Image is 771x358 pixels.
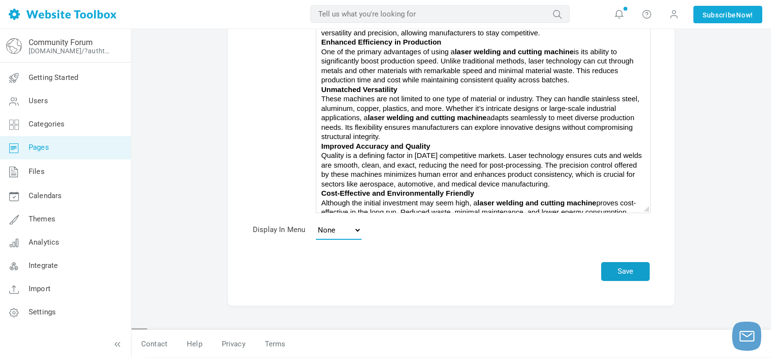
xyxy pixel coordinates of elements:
span: Files [29,167,45,176]
strong: Improved Accuracy and Quality [5,147,114,156]
div: v 4.0.25 [27,16,48,23]
strong: laser welding and cutting machine [138,53,257,61]
strong: Cost-Effective and Environmentally Friendly [5,194,158,202]
span: Getting Started [29,73,78,82]
strong: laser welding and cutting machine [51,119,170,127]
img: globe-icon.png [6,38,22,54]
span: Analytics [29,238,59,247]
span: Users [29,96,48,105]
span: Calendars [29,191,62,200]
span: Integrate [29,261,58,270]
div: Domain Overview [37,57,87,63]
a: Community Forum [29,38,93,47]
img: logo_orange.svg [16,16,23,23]
div: Domain: [DOMAIN_NAME] [25,25,107,33]
img: tab_keywords_by_traffic_grey.svg [97,56,104,64]
button: Launch chat [732,322,761,351]
button: Save [601,262,650,281]
a: Privacy [212,336,255,353]
td: Display In Menu [247,218,311,245]
span: Pages [29,143,49,152]
span: Themes [29,215,55,223]
div: Keywords by Traffic [107,57,164,63]
span: Now! [736,10,753,20]
span: Categories [29,120,65,128]
strong: Enhanced Efficiency in Production [5,43,125,51]
strong: laser welding and cutting machine [161,204,280,212]
a: laser welding and cutting machine [50,15,169,23]
a: SubscribeNow! [693,6,762,23]
a: Terms [255,336,286,353]
img: tab_domain_overview_orange.svg [26,56,34,64]
input: Tell us what you're looking for [311,5,570,23]
span: Settings [29,308,56,316]
span: Import [29,284,50,293]
a: [DOMAIN_NAME]/?authtoken=f657509d533dd215b660f7bcb6eaf841&rememberMe=1 [29,47,113,55]
img: website_grey.svg [16,25,23,33]
a: Help [177,336,212,353]
div: In [DATE] fast-paced manufacturing world, efficiency, accuracy, and quality are crucial. The intr... [5,5,329,336]
strong: Unmatched Versatility [5,91,81,99]
a: Contact [131,336,177,353]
